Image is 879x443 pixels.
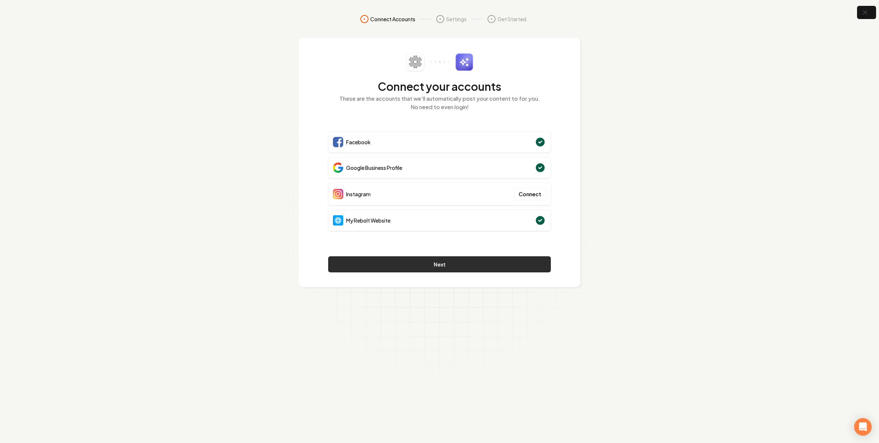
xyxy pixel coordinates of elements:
button: Connect [514,187,546,201]
span: Settings [446,15,467,23]
img: sparkles.svg [455,53,473,71]
p: These are the accounts that we'll automatically post your content to for you. No need to even login! [328,94,551,111]
button: Next [328,256,551,272]
img: Google [333,163,343,173]
span: My Rebolt Website [346,217,390,224]
span: Get Started [497,15,526,23]
img: Facebook [333,137,343,147]
h2: Connect your accounts [328,80,551,93]
img: Instagram [333,189,343,199]
span: Instagram [346,190,371,198]
span: Google Business Profile [346,164,402,171]
div: Open Intercom Messenger [854,418,872,436]
img: Website [333,215,343,226]
span: Connect Accounts [370,15,415,23]
img: connector-dots.svg [430,61,449,63]
span: Facebook [346,138,371,146]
